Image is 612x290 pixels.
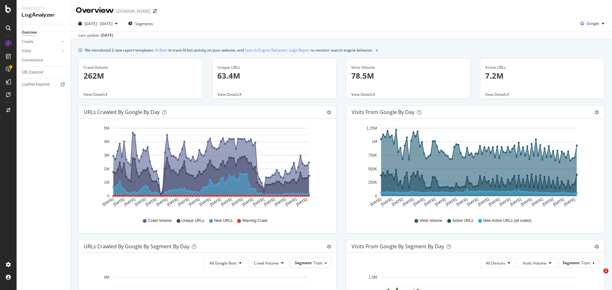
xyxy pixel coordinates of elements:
[84,65,198,70] div: Crawl Volume
[488,197,500,207] text: [DATE]
[220,197,233,207] text: [DATE]
[145,197,157,207] text: [DATE]
[104,126,109,131] text: 5M
[217,92,239,97] span: View Details
[104,153,109,158] text: 3M
[563,197,576,207] text: [DATE]
[84,109,160,115] div: URLs Crawled by Google by day
[455,197,468,207] text: [DATE]
[116,8,150,14] div: [DOMAIN_NAME]
[327,244,331,249] div: gear
[590,268,606,284] iframe: Intercom live chat
[486,260,505,266] span: All Devices
[391,197,404,207] text: [DATE]
[520,197,533,207] text: [DATE]
[153,9,157,13] div: arrow-right-arrow-left
[254,260,279,266] span: Crawl Volume
[182,218,204,223] span: Unique URLs
[78,32,113,38] div: Last update
[104,275,109,279] text: 6M
[423,197,436,207] text: [DATE]
[22,57,66,64] a: Conversions
[22,11,65,19] div: LogAnalyzer
[313,260,323,265] span: Topic
[22,57,43,64] div: Conversions
[22,29,66,36] a: Overview
[22,81,66,88] a: Logfiles Explorer
[603,268,608,273] span: 1
[295,197,308,207] text: [DATE]
[352,124,597,212] svg: A chart.
[217,65,331,70] div: Unique URLs
[594,110,599,115] div: gear
[252,197,265,207] text: [DATE]
[242,218,267,223] span: Warning Crawl
[375,194,377,198] text: 0
[84,243,189,250] div: URLs Crawled by Google By Segment By Day
[78,47,604,53] div: info banner
[76,5,114,16] div: Overview
[368,167,377,171] text: 500K
[22,48,31,54] div: Visits
[402,197,415,207] text: [DATE]
[499,197,511,207] text: [DATE]
[509,197,522,207] text: [DATE]
[327,110,331,115] div: gear
[586,21,599,26] span: Google
[135,21,153,26] span: Segments
[352,109,414,115] div: Visits from Google by day
[22,81,50,88] div: Logfiles Explorer
[204,258,247,268] button: All Google Bots
[351,65,465,70] div: Visits Volume
[22,69,43,76] div: URL Explorer
[134,197,147,207] text: [DATE]
[199,197,211,207] text: [DATE]
[177,197,190,207] text: [DATE]
[445,197,458,207] text: [DATE]
[166,197,179,207] text: [DATE]
[104,167,109,171] text: 2M
[578,18,607,29] button: Google
[483,218,531,223] span: New Active URLs (all codes)
[367,126,377,131] text: 1.25M
[480,258,516,268] button: All Devices
[485,70,599,81] p: 7.2M
[123,197,136,207] text: [DATE]
[76,18,120,29] button: [DATE] - [DATE]
[466,197,479,207] text: [DATE]
[552,197,565,207] text: [DATE]
[84,70,198,81] p: 262M
[126,18,156,29] button: Segments
[594,244,599,249] div: gear
[368,180,377,185] text: 250K
[368,153,377,158] text: 750K
[563,260,579,265] span: Segment
[84,92,105,97] span: View Details
[104,140,109,144] text: 4M
[84,21,113,26] span: [DATE] - [DATE]
[434,197,447,207] text: [DATE]
[84,124,329,212] svg: A chart.
[245,47,310,53] a: Search Engine Behavior: Logs Report
[351,92,373,97] span: View Details
[285,197,297,207] text: [DATE]
[22,39,33,45] div: Crawls
[22,48,60,54] a: Visits
[209,197,222,207] text: [DATE]
[263,197,276,207] text: [DATE]
[352,243,444,250] div: Visits from Google By Segment By Day
[274,197,287,207] text: [DATE]
[517,258,557,268] button: Visits Volume
[374,46,379,55] button: close banner
[101,32,113,38] div: [DATE]
[249,258,289,268] button: Crawl Volume
[113,197,125,207] text: [DATE]
[104,180,109,185] text: 1M
[523,260,546,266] span: Visits Volume
[380,197,393,207] text: [DATE]
[477,197,490,207] text: [DATE]
[85,47,373,53] div: We introduced 2 new report templates: to track AI bot activity on your website, and to monitor se...
[419,218,442,223] span: Visits Volume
